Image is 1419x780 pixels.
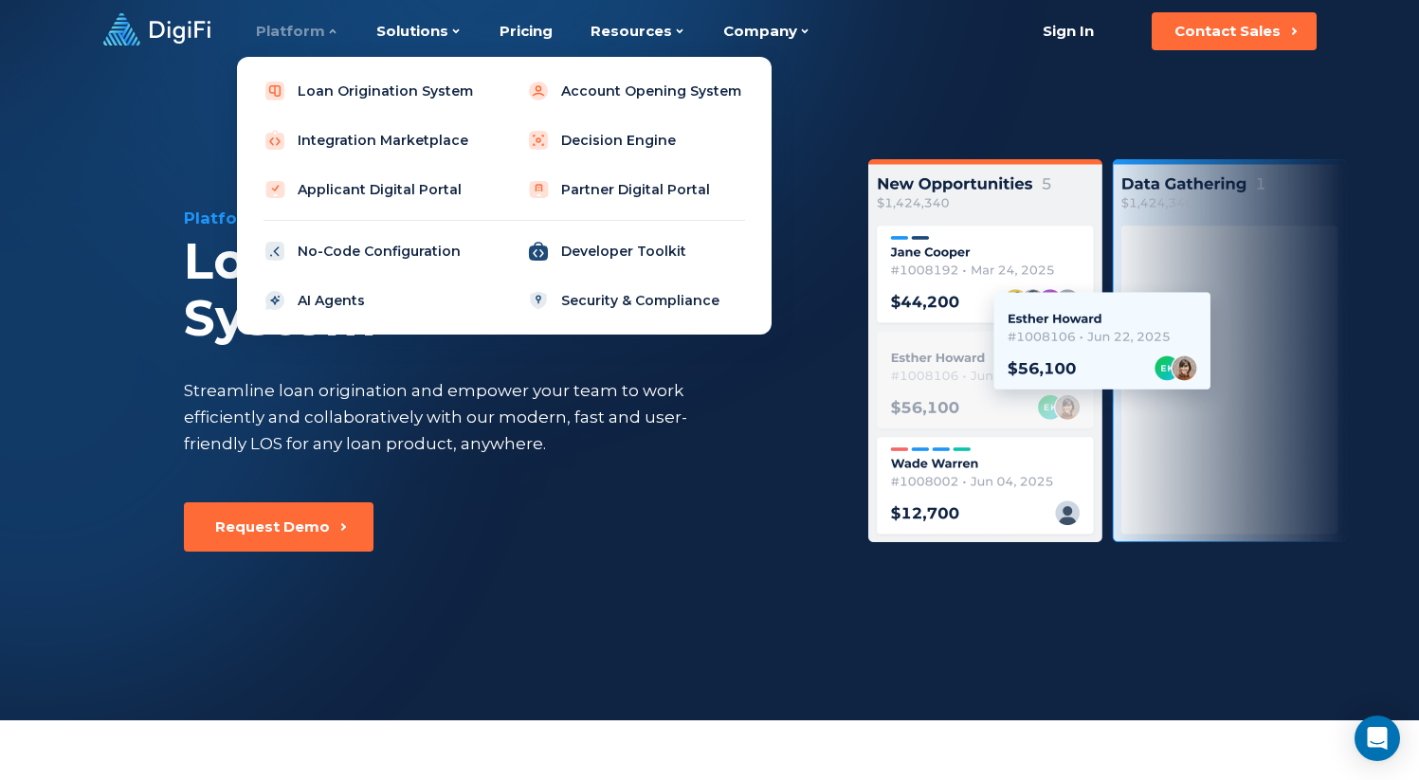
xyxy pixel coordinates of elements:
div: Platform [184,207,821,229]
a: Account Opening System [516,72,756,110]
a: Partner Digital Portal [516,171,756,209]
a: No-Code Configuration [252,232,493,270]
div: Loan Origination System [184,233,821,347]
a: Applicant Digital Portal [252,171,493,209]
div: Contact Sales [1174,22,1281,41]
button: Contact Sales [1152,12,1317,50]
a: AI Agents [252,281,493,319]
a: Integration Marketplace [252,121,493,159]
a: Decision Engine [516,121,756,159]
a: Loan Origination System [252,72,493,110]
a: Developer Toolkit [516,232,756,270]
a: Sign In [1020,12,1118,50]
button: Request Demo [184,502,373,552]
div: Open Intercom Messenger [1355,716,1400,761]
div: Streamline loan origination and empower your team to work efficiently and collaboratively with ou... [184,377,722,457]
a: Security & Compliance [516,281,756,319]
div: Request Demo [215,517,330,536]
